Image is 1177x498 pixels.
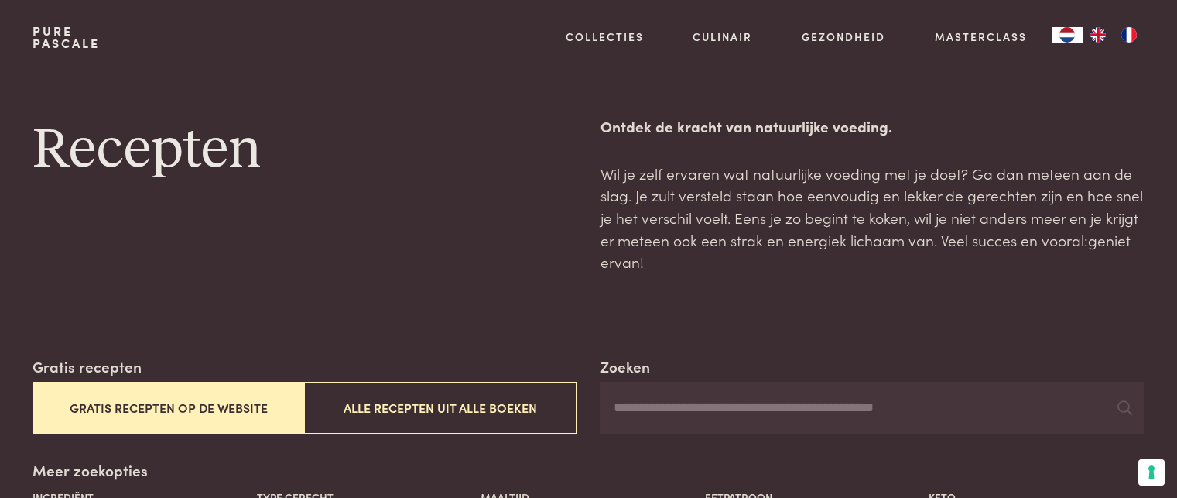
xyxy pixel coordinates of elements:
label: Zoeken [600,355,650,378]
a: NL [1052,27,1083,43]
h1: Recepten [33,115,576,185]
a: Gezondheid [802,29,885,45]
button: Alle recepten uit alle boeken [304,382,576,434]
a: Culinair [693,29,752,45]
a: Masterclass [935,29,1027,45]
a: Collecties [566,29,644,45]
a: PurePascale [33,25,100,50]
aside: Language selected: Nederlands [1052,27,1144,43]
ul: Language list [1083,27,1144,43]
label: Gratis recepten [33,355,142,378]
button: Gratis recepten op de website [33,382,304,434]
strong: Ontdek de kracht van natuurlijke voeding. [600,115,892,136]
div: Language [1052,27,1083,43]
a: EN [1083,27,1114,43]
a: FR [1114,27,1144,43]
p: Wil je zelf ervaren wat natuurlijke voeding met je doet? Ga dan meteen aan de slag. Je zult verst... [600,163,1144,273]
button: Uw voorkeuren voor toestemming voor trackingtechnologieën [1138,459,1165,486]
